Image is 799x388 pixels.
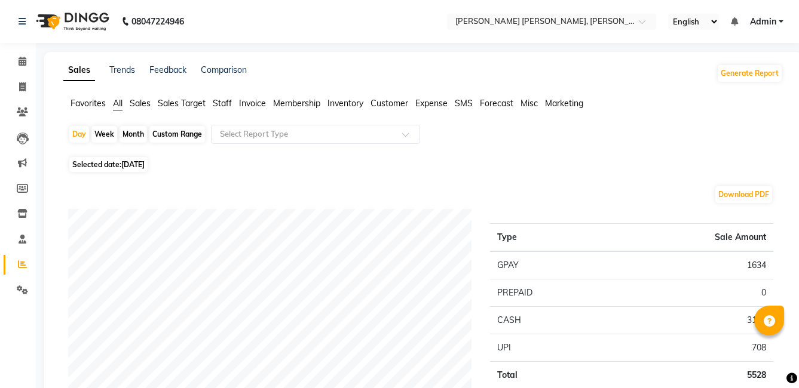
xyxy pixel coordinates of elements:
span: Marketing [545,98,583,109]
span: Staff [213,98,232,109]
span: SMS [455,98,473,109]
td: GPAY [490,251,612,279]
td: CASH [490,307,612,334]
iframe: chat widget [749,340,787,376]
span: Invoice [239,98,266,109]
span: Sales [130,98,151,109]
span: Sales Target [158,98,206,109]
a: Sales [63,60,95,81]
th: Sale Amount [612,224,773,252]
span: Selected date: [69,157,148,172]
span: Misc [521,98,538,109]
button: Generate Report [718,65,782,82]
th: Type [490,224,612,252]
td: 0 [612,279,773,307]
td: UPI [490,334,612,362]
img: logo [30,5,112,38]
button: Download PDF [715,186,772,203]
div: Month [120,126,147,143]
span: [DATE] [121,160,145,169]
span: Expense [415,98,448,109]
a: Trends [109,64,135,75]
td: 708 [612,334,773,362]
span: Customer [371,98,408,109]
div: Week [91,126,117,143]
td: 3186 [612,307,773,334]
span: Admin [750,16,776,28]
div: Custom Range [149,126,205,143]
span: All [113,98,123,109]
span: Favorites [71,98,106,109]
span: Membership [273,98,320,109]
a: Comparison [201,64,247,75]
div: Day [69,126,89,143]
td: 1634 [612,251,773,279]
td: PREPAID [490,279,612,307]
b: 08047224946 [131,5,184,38]
a: Feedback [149,64,186,75]
span: Forecast [480,98,513,109]
span: Inventory [327,98,363,109]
